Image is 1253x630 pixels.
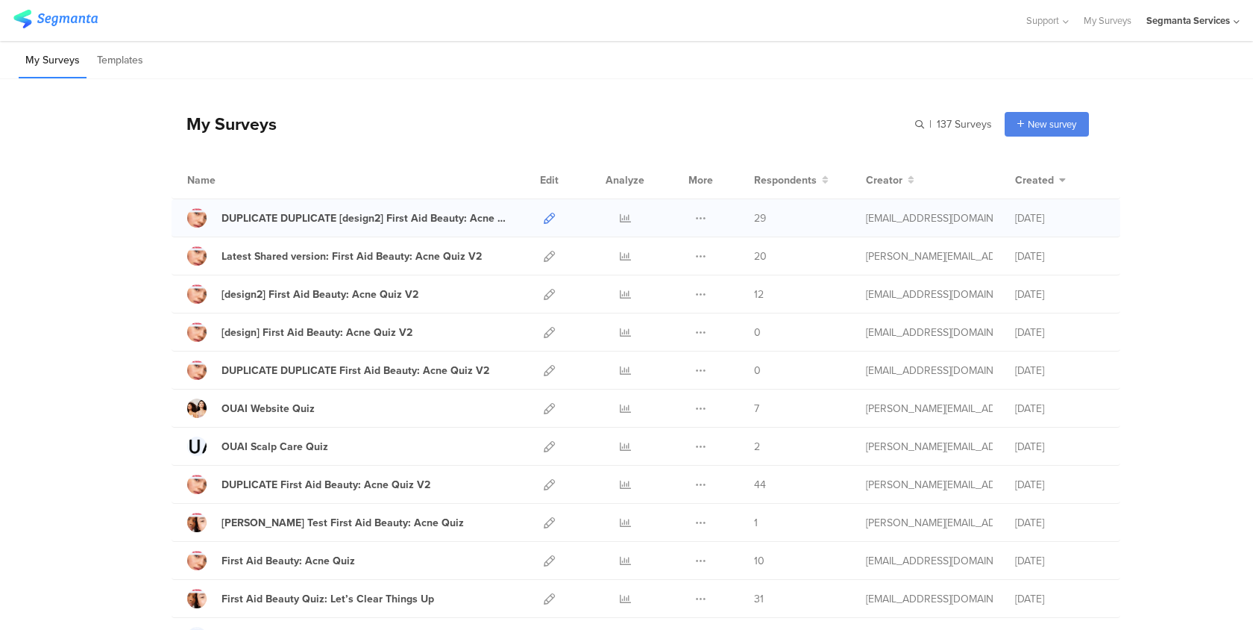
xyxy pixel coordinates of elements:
a: Latest Shared version: First Aid Beauty: Acne Quiz V2 [187,246,482,266]
a: [PERSON_NAME] Test First Aid Beauty: Acne Quiz [187,513,464,532]
span: 20 [754,249,767,264]
span: 44 [754,477,766,493]
span: | [927,116,934,132]
div: [DATE] [1015,477,1105,493]
span: Respondents [754,172,817,188]
span: 31 [754,591,764,607]
li: My Surveys [19,43,87,78]
div: gillat@segmanta.com [866,363,993,378]
div: DUPLICATE DUPLICATE First Aid Beauty: Acne Quiz V2 [222,363,489,378]
div: riel@segmanta.com [866,249,993,264]
span: 0 [754,325,761,340]
div: Riel Test First Aid Beauty: Acne Quiz [222,515,464,531]
div: gillat@segmanta.com [866,210,993,226]
span: 29 [754,210,766,226]
span: 1 [754,515,758,531]
div: [DATE] [1015,591,1105,607]
a: First Aid Beauty Quiz: Let’s Clear Things Up [187,589,434,608]
a: [design2] First Aid Beauty: Acne Quiz V2 [187,284,418,304]
div: Analyze [603,161,647,199]
button: Created [1015,172,1066,188]
div: Segmanta Services [1146,13,1230,28]
div: riel@segmanta.com [866,439,993,455]
div: OUAI Website Quiz [222,401,315,417]
div: DUPLICATE DUPLICATE [design2] First Aid Beauty: Acne Quiz V2 [222,210,511,226]
div: [DATE] [1015,325,1105,340]
div: [DATE] [1015,363,1105,378]
span: New survey [1028,117,1076,131]
div: Name [187,172,277,188]
a: OUAI Website Quiz [187,399,315,418]
div: More [685,161,717,199]
div: DUPLICATE First Aid Beauty: Acne Quiz V2 [222,477,430,493]
div: Edit [533,161,565,199]
div: First Aid Beauty: Acne Quiz [222,553,355,569]
div: [DATE] [1015,439,1105,455]
a: DUPLICATE DUPLICATE [design2] First Aid Beauty: Acne Quiz V2 [187,208,511,228]
a: First Aid Beauty: Acne Quiz [187,551,355,570]
div: gillat@segmanta.com [866,325,993,340]
div: First Aid Beauty Quiz: Let’s Clear Things Up [222,591,434,607]
li: Templates [90,43,150,78]
div: [DATE] [1015,515,1105,531]
span: Creator [866,172,902,188]
button: Creator [866,172,914,188]
div: [design2] First Aid Beauty: Acne Quiz V2 [222,287,418,302]
div: [DATE] [1015,553,1105,569]
div: eliran@segmanta.com [866,591,993,607]
div: [DATE] [1015,210,1105,226]
div: [DATE] [1015,401,1105,417]
div: [DATE] [1015,249,1105,264]
span: 12 [754,287,764,302]
a: [design] First Aid Beauty: Acne Quiz V2 [187,322,412,342]
div: gillat@segmanta.com [866,287,993,302]
div: riel@segmanta.com [866,401,993,417]
button: Respondents [754,172,829,188]
span: Created [1015,172,1054,188]
a: DUPLICATE First Aid Beauty: Acne Quiz V2 [187,475,430,494]
div: channelle@segmanta.com [866,553,993,569]
span: 0 [754,363,761,378]
div: riel@segmanta.com [866,477,993,493]
span: 10 [754,553,764,569]
div: Latest Shared version: First Aid Beauty: Acne Quiz V2 [222,249,482,264]
span: Support [1026,13,1059,28]
div: [design] First Aid Beauty: Acne Quiz V2 [222,325,412,340]
div: [DATE] [1015,287,1105,302]
a: OUAI Scalp Care Quiz [187,437,328,456]
span: 2 [754,439,760,455]
span: 137 Surveys [937,116,992,132]
a: DUPLICATE DUPLICATE First Aid Beauty: Acne Quiz V2 [187,361,489,380]
div: OUAI Scalp Care Quiz [222,439,328,455]
div: My Surveys [172,111,277,137]
span: 7 [754,401,759,417]
div: riel@segmanta.com [866,515,993,531]
img: segmanta logo [13,10,98,28]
